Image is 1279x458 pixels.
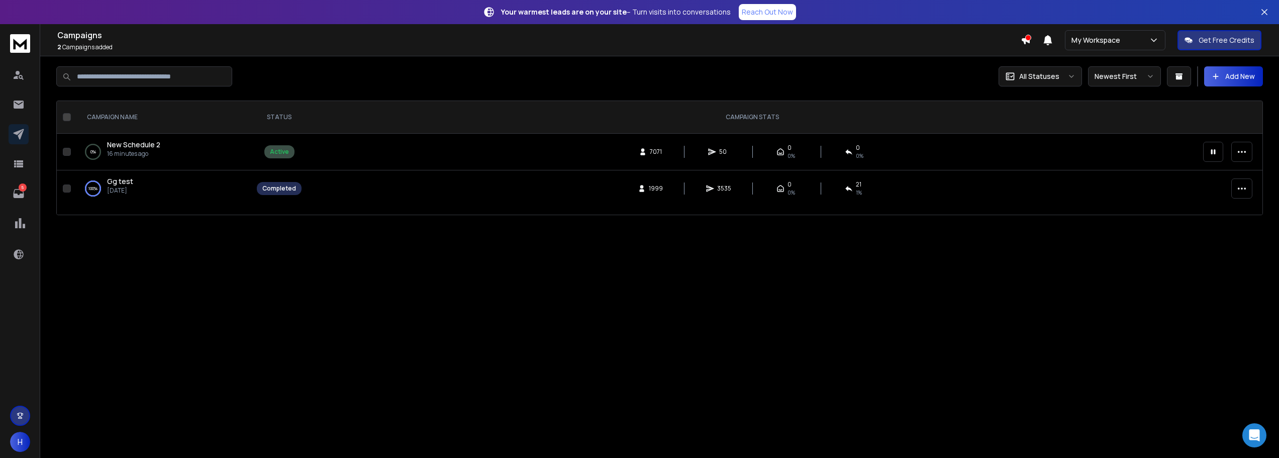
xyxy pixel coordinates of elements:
[262,185,296,193] div: Completed
[1019,71,1059,81] p: All Statuses
[717,185,731,193] span: 3535
[10,432,30,452] button: H
[1204,66,1263,86] button: Add New
[649,185,663,193] span: 1999
[9,184,29,204] a: 5
[856,144,860,152] span: 0
[788,189,795,197] span: 0%
[742,7,793,17] p: Reach Out Now
[57,43,61,51] span: 2
[1088,66,1161,86] button: Newest First
[856,152,863,160] span: 0 %
[788,152,795,160] span: 0%
[501,7,627,17] strong: Your warmest leads are on your site
[1199,35,1254,45] p: Get Free Credits
[739,4,796,20] a: Reach Out Now
[856,180,861,189] span: 21
[57,29,1021,41] h1: Campaigns
[501,7,731,17] p: – Turn visits into conversations
[90,147,96,157] p: 0 %
[107,150,160,158] p: 16 minutes ago
[270,148,289,156] div: Active
[107,140,160,150] a: New Schedule 2
[75,101,251,134] th: CAMPAIGN NAME
[88,184,97,194] p: 100 %
[19,184,27,192] p: 5
[251,101,308,134] th: STATUS
[75,170,251,207] td: 100%Gg test[DATE]
[308,101,1197,134] th: CAMPAIGN STATS
[1242,423,1266,447] div: Open Intercom Messenger
[107,140,160,149] span: New Schedule 2
[788,144,792,152] span: 0
[1071,35,1124,45] p: My Workspace
[107,187,133,195] p: [DATE]
[650,148,662,156] span: 7071
[107,176,133,187] a: Gg test
[10,34,30,53] img: logo
[719,148,729,156] span: 50
[856,189,862,197] span: 1 %
[75,134,251,170] td: 0%New Schedule 216 minutes ago
[1177,30,1261,50] button: Get Free Credits
[788,180,792,189] span: 0
[57,43,1021,51] p: Campaigns added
